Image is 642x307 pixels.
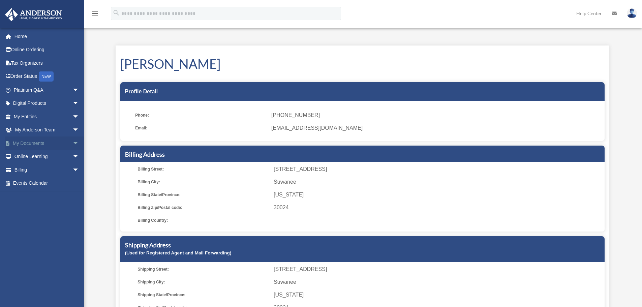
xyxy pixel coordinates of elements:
span: Shipping City: [137,277,269,287]
a: Home [5,30,89,43]
span: 30024 [274,203,602,212]
span: arrow_drop_down [72,150,86,164]
h5: Shipping Address [125,241,600,249]
span: Shipping Street: [137,265,269,274]
small: (Used for Registered Agent and Mail Forwarding) [125,250,232,255]
a: Events Calendar [5,177,89,190]
span: Shipping State/Province: [137,290,269,300]
a: Platinum Q&Aarrow_drop_down [5,83,89,97]
h5: Billing Address [125,150,600,159]
span: Billing Street: [137,164,269,174]
h1: [PERSON_NAME] [120,55,605,73]
span: arrow_drop_down [72,163,86,177]
img: User Pic [627,8,637,18]
span: Billing Zip/Postal code: [137,203,269,212]
span: [STREET_ADDRESS] [274,265,602,274]
span: Suwanee [274,277,602,287]
span: Billing State/Province: [137,190,269,199]
a: Online Learningarrow_drop_down [5,150,89,163]
a: My Documentsarrow_drop_down [5,136,89,150]
div: NEW [39,71,54,82]
span: [PHONE_NUMBER] [271,111,600,120]
span: Phone: [135,111,267,120]
a: My Entitiesarrow_drop_down [5,110,89,123]
a: Billingarrow_drop_down [5,163,89,177]
span: arrow_drop_down [72,110,86,124]
i: search [113,9,120,17]
span: [US_STATE] [274,190,602,199]
span: [STREET_ADDRESS] [274,164,602,174]
span: [EMAIL_ADDRESS][DOMAIN_NAME] [271,123,600,133]
span: Billing Country: [137,216,269,225]
span: Suwanee [274,177,602,187]
div: Profile Detail [120,82,605,101]
a: Digital Productsarrow_drop_down [5,97,89,110]
span: Billing City: [137,177,269,187]
span: arrow_drop_down [72,123,86,137]
span: arrow_drop_down [72,97,86,111]
i: menu [91,9,99,18]
span: [US_STATE] [274,290,602,300]
a: Order StatusNEW [5,70,89,84]
span: arrow_drop_down [72,136,86,150]
a: My Anderson Teamarrow_drop_down [5,123,89,137]
span: arrow_drop_down [72,83,86,97]
img: Anderson Advisors Platinum Portal [3,8,64,21]
a: Online Ordering [5,43,89,57]
span: Email: [135,123,267,133]
a: menu [91,12,99,18]
a: Tax Organizers [5,56,89,70]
